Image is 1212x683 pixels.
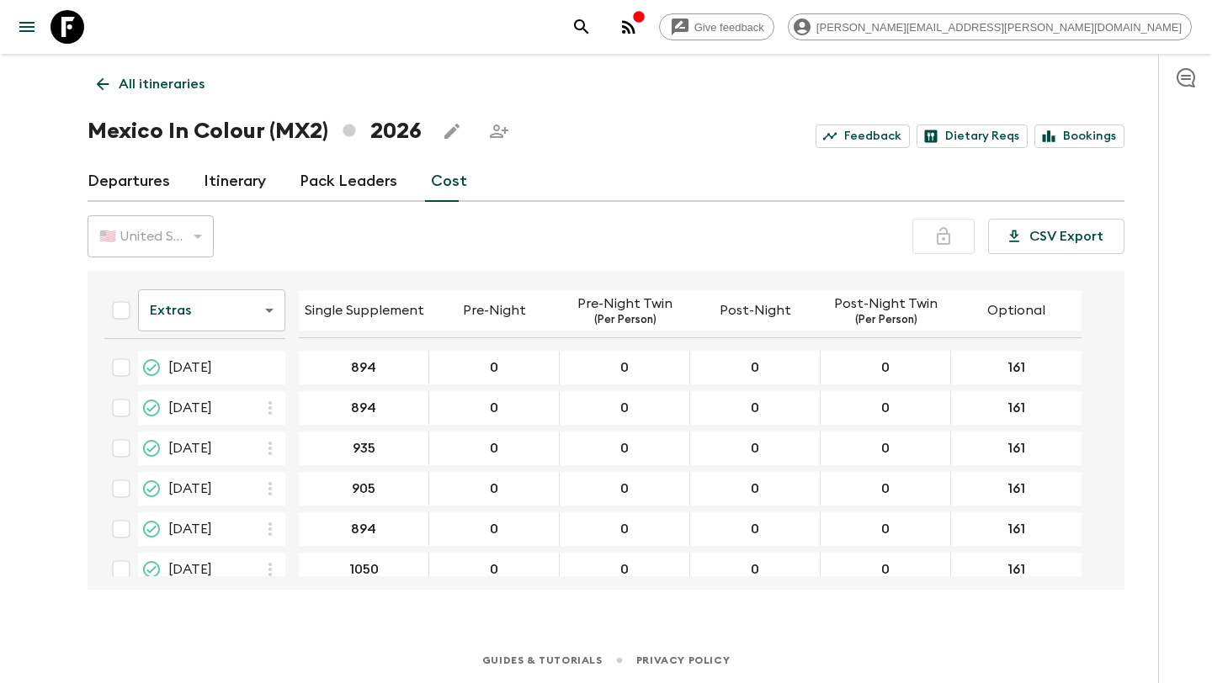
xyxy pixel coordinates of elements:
p: (Per Person) [594,314,656,327]
button: 0 [728,553,782,586]
span: [PERSON_NAME][EMAIL_ADDRESS][PERSON_NAME][DOMAIN_NAME] [807,21,1191,34]
button: 0 [598,391,651,425]
svg: Guaranteed [141,398,162,418]
button: 0 [598,472,651,506]
button: 905 [332,472,396,506]
button: menu [10,10,44,44]
button: 0 [467,432,521,465]
div: 27 Jun 2026; Post-Night [690,553,821,586]
div: 23 May 2026; Optional [951,512,1082,546]
div: 27 Jun 2026; Optional [951,553,1082,586]
a: Cost [431,161,467,202]
div: 27 Jun 2026; Post-Night Twin [821,553,951,586]
div: Select all [104,294,138,327]
div: 04 Apr 2026; Post-Night Twin [821,472,951,506]
button: 894 [331,512,396,546]
span: [DATE] [168,559,212,580]
div: [PERSON_NAME][EMAIL_ADDRESS][PERSON_NAME][DOMAIN_NAME] [788,13,1192,40]
span: [DATE] [168,438,212,458]
div: 21 Feb 2026; Optional [951,391,1082,425]
a: Bookings [1034,124,1124,148]
svg: Guaranteed [141,479,162,499]
button: 0 [858,432,912,465]
span: [DATE] [168,357,212,378]
button: 161 [987,351,1045,384]
p: Pre-Night [463,300,526,320]
button: 0 [467,472,521,506]
p: Single Supplement [305,300,424,320]
p: All itineraries [119,74,205,94]
div: 14 Mar 2026; Pre-Night Twin [560,432,690,465]
div: 24 Jan 2026; Post-Night [690,351,821,384]
a: Departures [88,161,170,202]
button: CSV Export [988,219,1124,254]
div: 21 Feb 2026; Single Supplement [299,391,429,425]
button: 894 [331,351,396,384]
button: 0 [598,351,651,384]
span: Share this itinerary [482,114,516,148]
div: 23 May 2026; Post-Night Twin [821,512,951,546]
svg: Guaranteed [141,559,162,580]
button: 161 [987,553,1045,586]
div: 04 Apr 2026; Pre-Night [429,472,560,506]
div: 23 May 2026; Pre-Night Twin [560,512,690,546]
div: 24 Jan 2026; Pre-Night Twin [560,351,690,384]
a: All itineraries [88,67,214,101]
div: 27 Jun 2026; Pre-Night [429,553,560,586]
svg: Guaranteed [141,438,162,458]
button: 161 [987,512,1045,546]
div: 14 Mar 2026; Post-Night [690,432,821,465]
a: Guides & Tutorials [482,651,603,670]
div: 24 Jan 2026; Single Supplement [299,351,429,384]
div: 04 Apr 2026; Single Supplement [299,472,429,506]
p: Optional [987,300,1045,320]
div: 04 Apr 2026; Post-Night [690,472,821,506]
button: 0 [598,553,651,586]
span: [DATE] [168,398,212,418]
a: Privacy Policy [636,651,730,670]
p: Pre-Night Twin [577,294,672,314]
button: 0 [467,351,521,384]
a: Dietary Reqs [917,124,1028,148]
button: 1050 [329,553,399,586]
button: 161 [987,391,1045,425]
button: 0 [858,472,912,506]
button: 0 [467,391,521,425]
div: 23 May 2026; Pre-Night [429,512,560,546]
button: Edit this itinerary [435,114,469,148]
div: 24 Jan 2026; Optional [951,351,1082,384]
a: Itinerary [204,161,266,202]
span: Give feedback [685,21,773,34]
a: Give feedback [659,13,774,40]
button: search adventures [565,10,598,44]
div: 14 Mar 2026; Pre-Night [429,432,560,465]
svg: On Sale [141,357,162,378]
button: 0 [728,472,782,506]
div: 21 Feb 2026; Post-Night [690,391,821,425]
button: 0 [858,351,912,384]
span: [DATE] [168,479,212,499]
div: 21 Feb 2026; Pre-Night [429,391,560,425]
button: 0 [728,512,782,546]
button: 0 [728,391,782,425]
button: 0 [467,553,521,586]
div: 27 Jun 2026; Pre-Night Twin [560,553,690,586]
p: Post-Night [720,300,791,320]
button: 0 [598,432,651,465]
p: Post-Night Twin [834,294,938,314]
a: Feedback [816,124,910,148]
div: 24 Jan 2026; Pre-Night [429,351,560,384]
button: 0 [858,553,912,586]
button: 161 [987,472,1045,506]
div: 23 May 2026; Single Supplement [299,512,429,546]
button: 0 [858,391,912,425]
svg: Guaranteed [141,519,162,539]
div: 24 Jan 2026; Post-Night Twin [821,351,951,384]
button: 935 [332,432,396,465]
button: 894 [331,391,396,425]
div: 23 May 2026; Post-Night [690,512,821,546]
div: 🇺🇸 United States Dollar (USD) [88,213,214,260]
div: 27 Jun 2026; Single Supplement [299,553,429,586]
div: Extras [138,287,285,334]
div: 04 Apr 2026; Optional [951,472,1082,506]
